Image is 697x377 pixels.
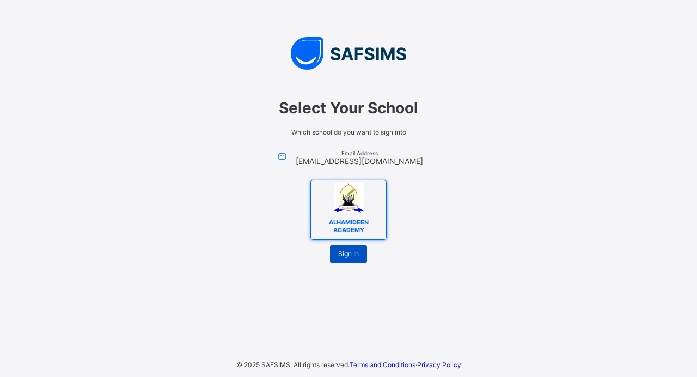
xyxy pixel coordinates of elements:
img: ALHAMIDEEN ACADEMY [334,183,364,213]
span: Sign In [338,250,359,258]
a: Privacy Policy [417,361,461,369]
span: Which school do you want to sign into [196,128,501,136]
span: © 2025 SAFSIMS. All rights reserved. [236,361,350,369]
span: Email Address [296,150,423,156]
a: Terms and Conditions [350,361,415,369]
span: Select Your School [196,99,501,117]
span: · [350,361,461,369]
span: [EMAIL_ADDRESS][DOMAIN_NAME] [296,156,423,166]
span: ALHAMIDEEN ACADEMY [315,216,382,236]
img: SAFSIMS Logo [185,37,512,70]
